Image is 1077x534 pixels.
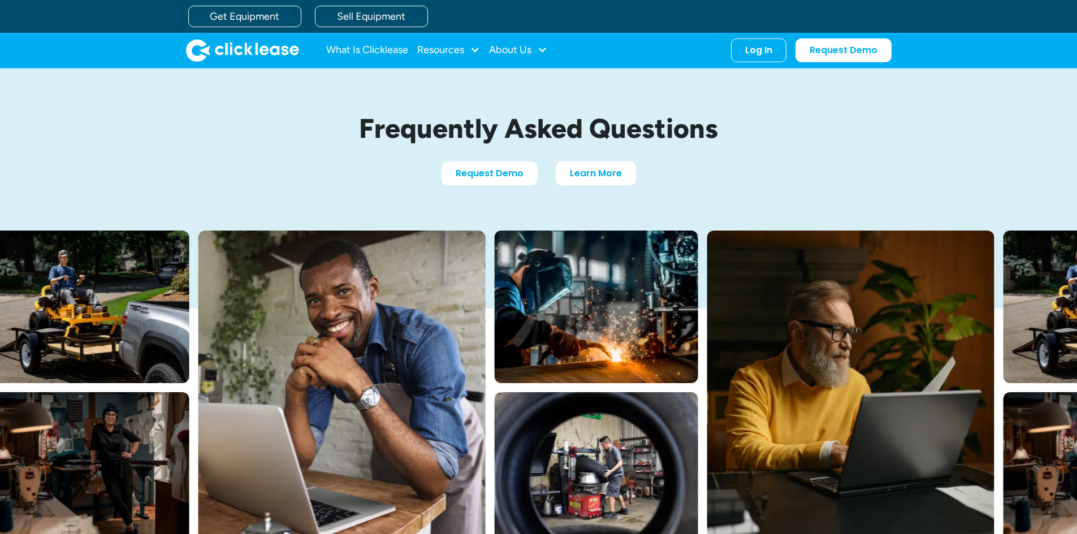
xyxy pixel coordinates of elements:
[186,39,299,62] a: home
[745,45,772,56] div: Log In
[273,114,804,144] h1: Frequently Asked Questions
[556,162,636,185] a: Learn More
[489,39,547,62] div: About Us
[495,231,698,383] img: A welder in a large mask working on a large pipe
[795,38,892,62] a: Request Demo
[417,39,480,62] div: Resources
[315,6,428,27] a: Sell Equipment
[326,39,408,62] a: What Is Clicklease
[186,39,299,62] img: Clicklease logo
[442,162,538,185] a: Request Demo
[188,6,301,27] a: Get Equipment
